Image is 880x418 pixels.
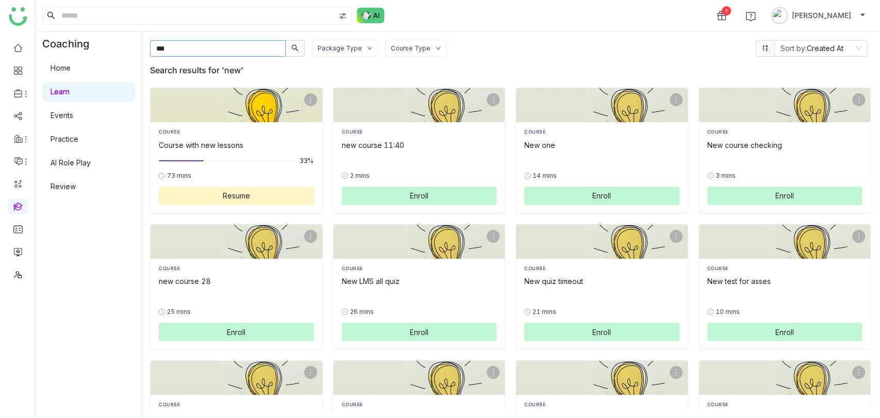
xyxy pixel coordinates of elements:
[334,361,505,395] img: new course 17:09
[775,190,794,201] span: Enroll
[410,327,428,338] span: Enroll
[159,265,314,272] div: COURSE
[775,327,794,338] span: Enroll
[151,361,322,395] img: new course reattempt
[227,327,245,338] span: Enroll
[9,7,27,26] img: logo
[151,225,322,259] img: new course 28
[167,171,191,180] span: 73 mins
[342,128,497,136] div: COURSE
[592,190,611,201] span: Enroll
[159,276,314,287] div: new course 28
[51,158,91,167] a: AI Role Play
[350,307,374,316] span: 26 mins
[342,265,497,272] div: COURSE
[524,323,679,341] button: Enroll
[51,135,78,143] a: Practice
[516,361,688,395] img: This is new course creationg
[516,225,688,259] img: New quiz timeout
[524,140,679,151] div: New one
[533,307,556,316] span: 21 mins
[36,31,105,56] div: Coaching
[159,187,314,205] button: Resume
[769,7,868,24] button: [PERSON_NAME]
[223,190,250,201] span: Resume
[524,276,679,287] div: New quiz timeout
[342,140,497,151] div: new course 11:40
[716,171,736,180] span: 3 mins
[699,225,871,259] img: New test for asses
[51,63,71,72] a: Home
[516,88,688,122] img: New one
[342,187,497,205] button: Enroll
[707,276,862,287] div: New test for asses
[699,88,871,122] img: New course checking
[707,265,862,272] div: COURSE
[781,44,807,53] span: Sort by:
[150,65,872,75] div: Search results for 'new'
[350,171,370,180] span: 2 mins
[792,10,851,21] span: [PERSON_NAME]
[167,307,191,316] span: 25 mins
[722,6,731,15] div: 1
[51,111,73,120] a: Events
[51,87,70,96] a: Learn
[159,140,314,151] div: Course with new lessons
[524,187,679,205] button: Enroll
[159,401,314,408] div: COURSE
[159,128,314,136] div: COURSE
[334,225,505,259] img: New LMS all quiz
[707,401,862,408] div: COURSE
[342,401,497,408] div: COURSE
[318,44,362,52] div: Package Type
[771,7,788,24] img: avatar
[707,323,862,341] button: Enroll
[524,265,679,272] div: COURSE
[342,276,497,287] div: New LMS all quiz
[533,171,557,180] span: 14 mins
[699,361,871,395] img: new teshtg r
[300,158,312,164] span: 33%
[339,12,347,20] img: search-type.svg
[745,11,756,22] img: help.svg
[707,140,862,151] div: New course checking
[707,128,862,136] div: COURSE
[524,128,679,136] div: COURSE
[334,88,505,122] img: new course 11:40
[357,8,385,23] img: ask-buddy-normal.svg
[524,401,679,408] div: COURSE
[410,190,428,201] span: Enroll
[159,323,314,341] button: Enroll
[716,307,740,316] span: 10 mins
[781,41,861,56] nz-select-item: Created At
[707,187,862,205] button: Enroll
[592,327,611,338] span: Enroll
[51,182,76,191] a: Review
[151,88,322,122] img: Course with new lessons
[391,44,430,52] div: Course Type
[342,323,497,341] button: Enroll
